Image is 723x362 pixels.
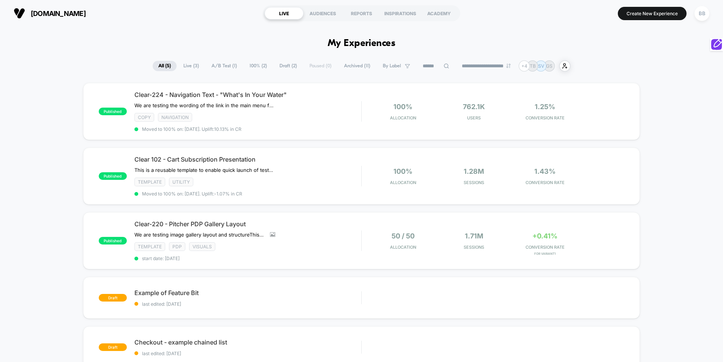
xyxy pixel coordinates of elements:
[440,180,508,185] span: Sessions
[511,115,579,121] span: CONVERSION RATE
[538,63,544,69] p: SV
[153,61,177,71] span: All ( 5 )
[14,8,25,19] img: Visually logo
[134,351,361,356] span: last edited: [DATE]
[383,63,401,69] span: By Label
[99,108,127,115] span: published
[274,61,303,71] span: Draft ( 2 )
[511,180,579,185] span: CONVERSION RATE
[134,91,361,98] span: Clear-224 - Navigation Text - "What's In Your Water"
[189,242,215,251] span: Visuals
[134,167,275,173] span: This is a reusable template to enable quick launch of tests that are built in the codebase instea...
[338,61,376,71] span: Archived ( 11 )
[134,242,165,251] span: Template
[178,61,205,71] span: Live ( 3 )
[440,115,508,121] span: Users
[440,245,508,250] span: Sessions
[511,252,579,256] span: for Variant1
[134,256,361,261] span: start date: [DATE]
[169,242,185,251] span: PDP
[134,301,361,307] span: last edited: [DATE]
[342,7,381,19] div: REPORTS
[390,245,416,250] span: Allocation
[420,7,458,19] div: ACADEMY
[265,7,303,19] div: LIVE
[391,232,415,240] span: 50 / 50
[532,232,557,240] span: +0.41%
[546,63,553,69] p: GS
[99,294,127,302] span: draft
[618,7,687,20] button: Create New Experience
[11,7,88,19] button: [DOMAIN_NAME]
[390,115,416,121] span: Allocation
[393,103,412,111] span: 100%
[463,103,485,111] span: 762.1k
[381,7,420,19] div: INSPIRATIONS
[511,245,579,250] span: CONVERSION RATE
[134,338,361,346] span: Checkout - example chained list
[134,102,275,108] span: We are testing the wording of the link in the main menu for both mobile and desktop.This Jira tic...
[134,113,154,122] span: copy
[134,178,165,186] span: Template
[99,172,127,180] span: published
[692,6,712,21] button: BB
[390,180,416,185] span: Allocation
[134,289,361,297] span: Example of Feature Bit
[134,232,264,238] span: We are testing image gallery layout and structureThis Jira ticket: [URL][DOMAIN_NAME] are testing...
[99,343,127,351] span: draft
[206,61,243,71] span: A/B Test ( 1 )
[519,60,530,71] div: + 4
[303,7,342,19] div: AUDIENCES
[134,156,361,163] span: Clear 102 - Cart Subscription Presentation
[142,126,242,132] span: Moved to 100% on: [DATE] . Uplift: 10.13% in CR
[31,10,86,17] span: [DOMAIN_NAME]
[99,237,127,245] span: published
[142,191,242,197] span: Moved to 100% on: [DATE] . Uplift: -1.07% in CR
[506,64,511,68] img: end
[328,38,396,49] h1: My Experiences
[134,220,361,228] span: Clear-220 - Pitcher PDP Gallery Layout
[158,113,192,122] span: Navigation
[465,232,483,240] span: 1.71M
[535,103,555,111] span: 1.25%
[464,167,484,175] span: 1.28M
[244,61,273,71] span: 100% ( 2 )
[393,167,412,175] span: 100%
[695,6,709,21] div: BB
[534,167,556,175] span: 1.43%
[169,178,193,186] span: Utility
[530,63,536,69] p: TB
